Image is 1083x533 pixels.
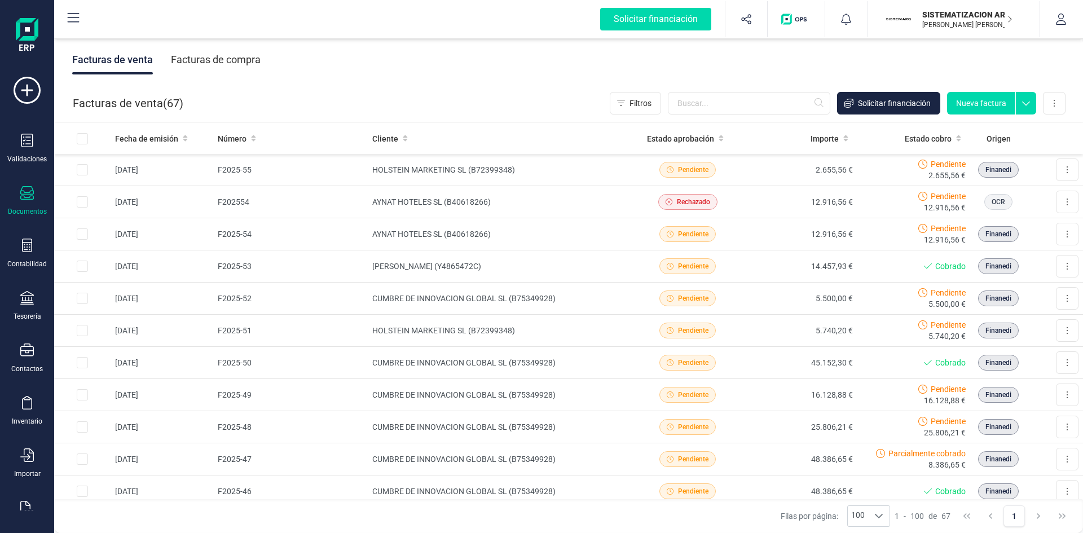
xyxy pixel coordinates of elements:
div: Facturas de compra [171,45,261,74]
span: Cobrado [935,261,966,272]
span: Pendiente [678,293,708,303]
div: Importar [14,469,41,478]
span: Estado cobro [905,133,952,144]
div: Row Selected c16d39d0-96c2-4ac2-8382-176ef1308ea4 [77,357,88,368]
button: Next Page [1028,505,1049,527]
td: F2025-46 [213,475,368,508]
td: [DATE] [111,154,213,186]
td: 5.500,00 € [744,283,857,315]
div: Row Selected 18921260-bae4-4bd3-8cf1-9ff991ffd7b1 [77,389,88,400]
span: de [928,510,937,522]
div: Inventario [12,417,42,426]
td: [DATE] [111,475,213,508]
td: AYNAT HOTELES SL (B40618266) [368,186,631,218]
span: Pendiente [678,325,708,336]
span: 12.916,56 € [924,202,966,213]
td: F2025-49 [213,379,368,411]
div: Validaciones [7,155,47,164]
td: CUMBRE DE INNOVACION GLOBAL SL (B75349928) [368,283,631,315]
td: F2025-53 [213,250,368,283]
span: 8.386,65 € [928,459,966,470]
div: Facturas de venta ( ) [73,92,183,114]
button: SISISTEMATIZACION ARQUITECTONICA EN REFORMAS SL[PERSON_NAME] [PERSON_NAME] [882,1,1026,37]
td: 25.806,21 € [744,411,857,443]
div: Row Selected 74d433d0-4b51-46b1-ac5c-9d6c7723227c [77,164,88,175]
span: Finanedi [985,422,1011,432]
span: Pendiente [931,319,966,331]
span: Fecha de emisión [115,133,178,144]
button: Filtros [610,92,661,114]
div: Tesorería [14,312,41,321]
span: Finanedi [985,325,1011,336]
button: Last Page [1051,505,1073,527]
span: Filtros [629,98,651,109]
span: Cobrado [935,486,966,497]
td: F2025-55 [213,154,368,186]
td: [DATE] [111,283,213,315]
span: Pendiente [678,390,708,400]
td: HOLSTEIN MARKETING SL (B72399348) [368,154,631,186]
span: 100 [910,510,924,522]
span: Pendiente [931,158,966,170]
td: [DATE] [111,443,213,475]
td: CUMBRE DE INNOVACION GLOBAL SL (B75349928) [368,443,631,475]
td: F2025-47 [213,443,368,475]
td: F2025­54 [213,186,368,218]
span: 16.128,88 € [924,395,966,406]
td: [DATE] [111,218,213,250]
td: F2025-48 [213,411,368,443]
td: [DATE] [111,250,213,283]
span: 100 [848,506,868,526]
div: Contactos [11,364,43,373]
td: 12.916,56 € [744,218,857,250]
span: 67 [941,510,950,522]
span: Pendiente [678,454,708,464]
span: Número [218,133,246,144]
td: [DATE] [111,315,213,347]
div: Row Selected 7e8cdea2-f03a-4a9f-b642-173b833a109e [77,325,88,336]
button: Page 1 [1003,505,1025,527]
span: 25.806,21 € [924,427,966,438]
input: Buscar... [668,92,830,114]
td: [DATE] [111,186,213,218]
button: Solicitar financiación [837,92,940,114]
td: [PERSON_NAME] (Y4865472C) [368,250,631,283]
td: 48.386,65 € [744,475,857,508]
td: 14.457,93 € [744,250,857,283]
div: Row Selected 63bc8302-d2b4-4057-9545-9f290bbae308 [77,453,88,465]
span: Pendiente [678,358,708,368]
span: Pendiente [931,384,966,395]
span: Pendiente [678,261,708,271]
td: F2025-51 [213,315,368,347]
span: Finanedi [985,165,1011,175]
span: Pendiente [931,287,966,298]
img: SI [886,7,911,32]
span: Pendiente [678,165,708,175]
td: [DATE] [111,379,213,411]
span: Pendiente [678,229,708,239]
span: 5.740,20 € [928,331,966,342]
td: CUMBRE DE INNOVACION GLOBAL SL (B75349928) [368,475,631,508]
div: Row Selected f8b667ce-e06a-4f28-aa4c-68b956994cba [77,228,88,240]
button: Nueva factura [947,92,1015,114]
button: Previous Page [980,505,1001,527]
div: Filas por página: [781,505,890,527]
span: Pendiente [931,223,966,234]
span: Solicitar financiación [858,98,931,109]
td: F2025-54 [213,218,368,250]
span: Finanedi [985,293,1011,303]
span: Pendiente [931,416,966,427]
p: SISTEMATIZACION ARQUITECTONICA EN REFORMAS SL [922,9,1012,20]
td: 48.386,65 € [744,443,857,475]
td: HOLSTEIN MARKETING SL (B72399348) [368,315,631,347]
td: CUMBRE DE INNOVACION GLOBAL SL (B75349928) [368,347,631,379]
span: Finanedi [985,486,1011,496]
td: F2025-50 [213,347,368,379]
div: Row Selected 6e638858-d473-4c79-a7a4-d148589ad458 [77,261,88,272]
span: Pendiente [678,422,708,432]
div: Solicitar financiación [600,8,711,30]
div: All items unselected [77,133,88,144]
span: Finanedi [985,229,1011,239]
td: F2025-52 [213,283,368,315]
div: Row Selected 3088ea6a-876f-4b9b-9543-cb821d61b4f5 [77,486,88,497]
